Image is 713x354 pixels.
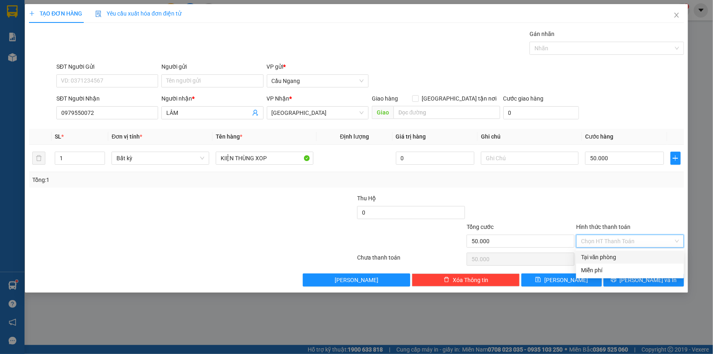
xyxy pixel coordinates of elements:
[481,152,579,165] input: Ghi Chú
[56,62,158,71] div: SĐT Người Gửi
[396,133,426,140] span: Giá trị hàng
[530,31,554,37] label: Gán nhãn
[544,276,588,285] span: [PERSON_NAME]
[453,276,488,285] span: Xóa Thông tin
[620,276,677,285] span: [PERSON_NAME] và In
[52,52,137,63] div: 30.000
[419,94,500,103] span: [GEOGRAPHIC_DATA] tận nơi
[335,276,378,285] span: [PERSON_NAME]
[267,62,369,71] div: VP gửi
[56,94,158,103] div: SĐT Người Nhận
[671,155,680,161] span: plus
[112,133,142,140] span: Đơn vị tính
[357,195,376,202] span: Thu Hộ
[372,106,393,119] span: Giao
[581,266,679,275] div: Miễn phí
[95,11,102,17] img: icon
[576,224,630,230] label: Hình thức thanh toán
[372,95,398,102] span: Giao hàng
[32,152,45,165] button: delete
[95,10,181,17] span: Yêu cầu xuất hóa đơn điện tử
[444,277,449,283] span: delete
[7,8,20,16] span: Gửi:
[665,4,688,27] button: Close
[603,273,684,287] button: printer[PERSON_NAME] và In
[7,7,47,27] div: Cầu Ngang
[272,107,364,119] span: Sài Gòn
[161,62,263,71] div: Người gửi
[521,273,602,287] button: save[PERSON_NAME]
[53,7,136,25] div: [GEOGRAPHIC_DATA]
[303,273,411,287] button: [PERSON_NAME]
[161,94,263,103] div: Người nhận
[267,95,290,102] span: VP Nhận
[29,11,35,16] span: plus
[52,54,63,62] span: CC :
[671,152,681,165] button: plus
[611,277,617,283] span: printer
[585,133,613,140] span: Cước hàng
[216,133,242,140] span: Tên hàng
[55,133,61,140] span: SL
[53,7,73,16] span: Nhận:
[396,152,475,165] input: 0
[478,129,582,145] th: Ghi chú
[272,75,364,87] span: Cầu Ngang
[116,152,204,164] span: Bất kỳ
[53,35,136,47] div: 0377322133
[32,175,275,184] div: Tổng: 1
[581,253,679,262] div: Tại văn phòng
[53,25,136,35] div: PHƯƠNG
[340,133,369,140] span: Định lượng
[673,12,680,18] span: close
[252,110,259,116] span: user-add
[535,277,541,283] span: save
[29,10,82,17] span: TẠO ĐƠN HÀNG
[216,152,313,165] input: VD: Bàn, Ghế
[393,106,500,119] input: Dọc đường
[503,106,579,119] input: Cước giao hàng
[503,95,544,102] label: Cước giao hàng
[357,253,466,267] div: Chưa thanh toán
[412,273,520,287] button: deleteXóa Thông tin
[467,224,494,230] span: Tổng cước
